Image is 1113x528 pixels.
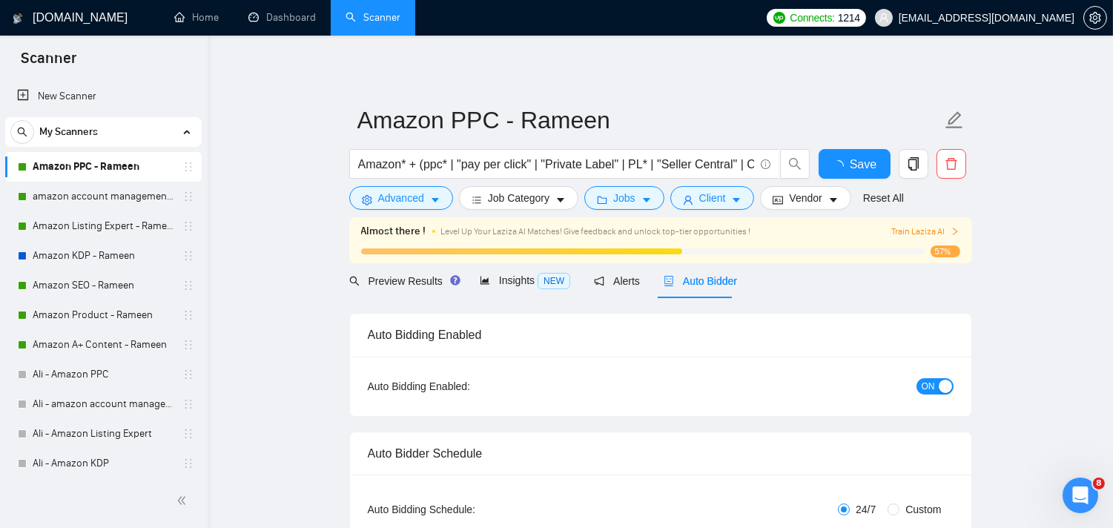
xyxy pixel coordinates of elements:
button: Train Laziza AI [891,225,960,239]
a: Amazon PPC - Rameen [33,152,174,182]
span: Auto Bidder [664,275,737,287]
a: Ali - Amazon KDP [33,449,174,478]
button: folderJobscaret-down [584,186,664,210]
span: 8 [1093,478,1105,489]
span: caret-down [828,194,839,205]
span: holder [182,191,194,202]
span: Job Category [488,190,549,206]
span: My Scanners [39,117,98,147]
span: right [951,227,960,236]
div: Auto Bidder Schedule [368,432,954,475]
span: holder [182,339,194,351]
div: Auto Bidding Enabled: [368,378,563,395]
a: Amazon Product - Rameen [33,300,174,330]
span: Alerts [594,275,640,287]
span: holder [182,369,194,380]
button: userClientcaret-down [670,186,755,210]
button: search [10,120,34,144]
span: caret-down [641,194,652,205]
span: holder [182,428,194,440]
span: Insights [480,274,570,286]
span: Custom [899,501,947,518]
a: Amazon KDP - Rameen [33,241,174,271]
a: Ali - amazon account management [33,389,174,419]
button: Save [819,149,891,179]
span: holder [182,458,194,469]
span: Connects: [790,10,834,26]
span: holder [182,280,194,291]
span: user [879,13,889,23]
li: New Scanner [5,82,202,111]
span: caret-down [731,194,742,205]
span: 57% [931,245,960,257]
span: Preview Results [349,275,456,287]
span: Almost there ! [361,223,426,240]
a: Ali - Amazon Listing Expert [33,419,174,449]
a: New Scanner [17,82,190,111]
span: delete [937,157,965,171]
span: holder [182,161,194,173]
span: caret-down [555,194,566,205]
a: Amazon Listing Expert - Rameen [33,211,174,241]
span: Vendor [789,190,822,206]
a: Amazon SEO - Rameen [33,271,174,300]
a: setting [1083,12,1107,24]
span: search [349,276,360,286]
span: Scanner [9,47,88,79]
span: holder [182,250,194,262]
button: copy [899,149,928,179]
span: folder [597,194,607,205]
input: Scanner name... [357,102,942,139]
button: delete [937,149,966,179]
span: bars [472,194,482,205]
span: Save [850,155,876,174]
span: Level Up Your Laziza AI Matches! Give feedback and unlock top-tier opportunities ! [441,226,751,237]
button: search [780,149,810,179]
span: search [781,157,809,171]
span: holder [182,398,194,410]
span: holder [182,309,194,321]
span: ON [922,378,935,395]
iframe: Intercom live chat [1063,478,1098,513]
button: settingAdvancedcaret-down [349,186,453,210]
span: double-left [176,493,191,508]
span: idcard [773,194,783,205]
a: amazon account management - Rameen [33,182,174,211]
img: upwork-logo.png [773,12,785,24]
div: Tooltip anchor [449,274,462,287]
div: Auto Bidding Enabled [368,314,954,356]
a: searchScanner [346,11,400,24]
span: robot [664,276,674,286]
a: Ali - Amazon PPC [33,360,174,389]
span: caret-down [430,194,440,205]
div: Auto Bidding Schedule: [368,501,563,518]
span: search [11,127,33,137]
span: NEW [538,273,570,289]
span: area-chart [480,275,490,286]
span: Advanced [378,190,424,206]
span: info-circle [761,159,770,169]
button: idcardVendorcaret-down [760,186,851,210]
span: Client [699,190,726,206]
input: Search Freelance Jobs... [358,155,754,174]
span: notification [594,276,604,286]
span: copy [899,157,928,171]
span: user [683,194,693,205]
img: logo [13,7,23,30]
button: barsJob Categorycaret-down [459,186,578,210]
a: Reset All [863,190,904,206]
button: setting [1083,6,1107,30]
a: dashboardDashboard [248,11,316,24]
a: homeHome [174,11,219,24]
span: Jobs [613,190,635,206]
span: 1214 [838,10,860,26]
span: holder [182,220,194,232]
a: Amazon A+ Content - Rameen [33,330,174,360]
span: 24/7 [850,501,882,518]
span: setting [362,194,372,205]
span: loading [832,160,850,172]
span: edit [945,110,964,130]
